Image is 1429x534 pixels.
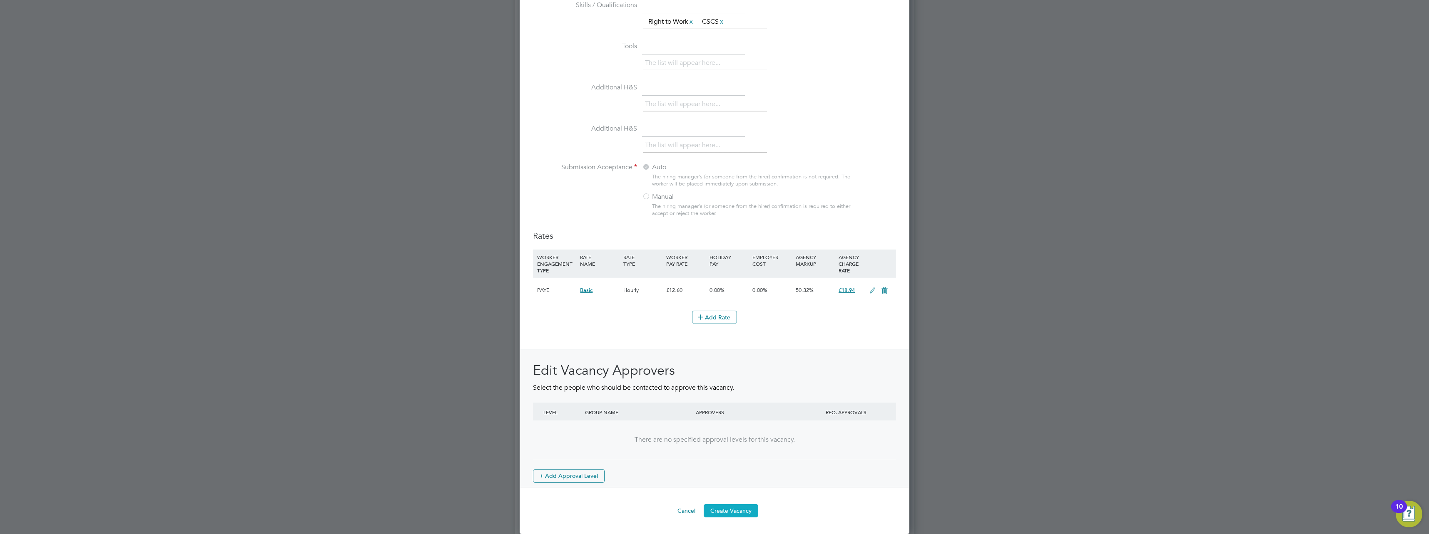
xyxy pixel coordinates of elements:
div: AGENCY MARKUP [794,250,836,271]
div: EMPLOYER COST [750,250,793,271]
span: 50.32% [796,287,814,294]
h2: Edit Vacancy Approvers [533,362,896,379]
div: RATE TYPE [621,250,664,271]
div: LEVEL [541,403,583,422]
div: RATE NAME [578,250,621,271]
span: Basic [580,287,593,294]
div: The hiring manager's (or someone from the hirer) confirmation is not required. The worker will be... [652,173,854,188]
h3: Rates [533,230,896,241]
li: CSCS [699,16,728,27]
div: There are no specified approval levels for this vacancy. [541,435,888,444]
a: x [719,16,724,27]
li: The list will appear here... [645,99,724,110]
span: 0.00% [752,287,767,294]
div: REQ. APPROVALS [804,403,888,422]
div: WORKER ENGAGEMENT TYPE [535,250,578,278]
label: Additional H&S [533,83,637,92]
div: PAYE [535,278,578,302]
a: x [688,16,694,27]
div: £12.60 [664,278,707,302]
button: Open Resource Center, 10 new notifications [1396,501,1422,527]
button: Add Rate [692,311,737,324]
span: £18.94 [839,287,855,294]
button: + Add Approval Level [533,469,605,482]
div: GROUP NAME [583,403,694,422]
label: Tools [533,42,637,51]
div: Hourly [621,278,664,302]
div: APPROVERS [694,403,804,422]
label: Additional H&S [533,124,637,133]
div: The hiring manager's (or someone from the hirer) confirmation is required to either accept or rej... [652,203,854,217]
span: 0.00% [710,287,724,294]
label: Submission Acceptance [533,163,637,172]
li: The list will appear here... [645,140,724,151]
div: 10 [1395,507,1403,517]
li: Right to Work [645,16,697,27]
div: HOLIDAY PAY [707,250,750,271]
div: WORKER PAY RATE [664,250,707,271]
button: Cancel [671,504,702,517]
li: The list will appear here... [645,57,724,69]
label: Auto [642,163,746,172]
label: Skills / Qualifications [533,1,637,10]
span: Select the people who should be contacted to approve this vacancy. [533,383,734,392]
label: Manual [642,193,746,201]
button: Create Vacancy [704,504,758,517]
div: AGENCY CHARGE RATE [836,250,865,278]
